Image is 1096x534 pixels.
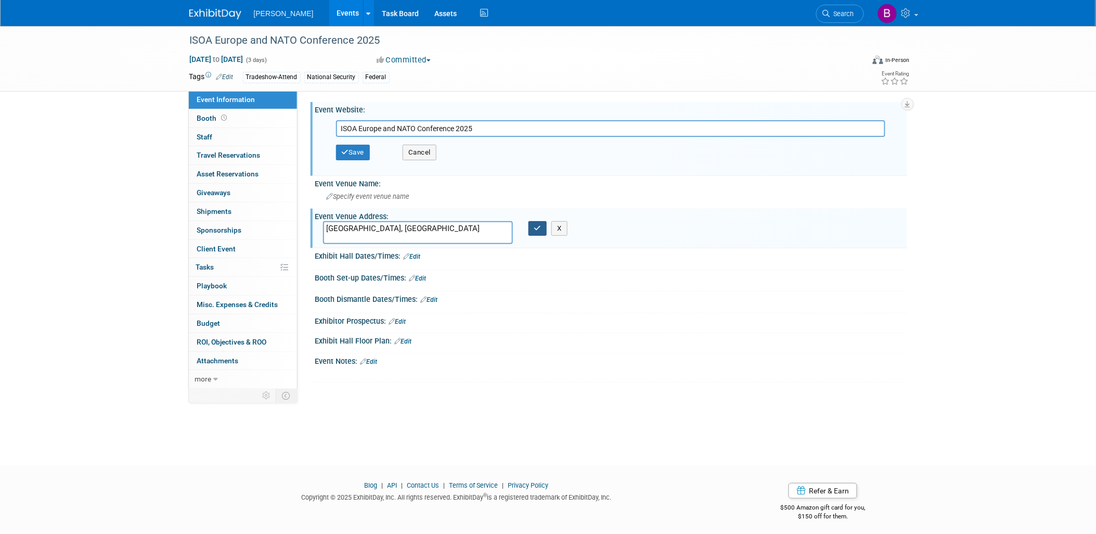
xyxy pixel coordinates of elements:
[315,333,907,347] div: Exhibit Hall Floor Plan:
[551,221,568,236] button: X
[197,357,239,365] span: Attachments
[449,481,498,489] a: Terms of Service
[483,492,487,498] sup: ®
[881,71,909,77] div: Event Rating
[189,165,297,183] a: Asset Reservations
[197,282,227,290] span: Playbook
[195,375,212,383] span: more
[395,338,412,345] a: Edit
[189,109,297,128] a: Booth
[389,318,406,325] a: Edit
[421,296,438,303] a: Edit
[315,209,907,222] div: Event Venue Address:
[315,102,907,115] div: Event Website:
[189,71,234,83] td: Tags
[243,72,301,83] div: Tradeshow-Attend
[197,114,229,122] span: Booth
[189,146,297,164] a: Travel Reservations
[885,56,909,64] div: In-Person
[403,145,436,160] button: Cancel
[315,176,907,189] div: Event Venue Name:
[197,226,242,234] span: Sponsorships
[364,481,377,489] a: Blog
[197,151,261,159] span: Travel Reservations
[878,4,897,23] img: Buse Onen
[258,389,276,402] td: Personalize Event Tab Strip
[197,95,255,104] span: Event Information
[336,145,370,160] button: Save
[803,54,910,70] div: Event Format
[189,202,297,221] a: Shipments
[189,55,244,64] span: [DATE] [DATE]
[246,57,267,63] span: (3 days)
[189,333,297,351] a: ROI, Objectives & ROO
[189,91,297,109] a: Event Information
[189,296,297,314] a: Misc. Expenses & Credits
[739,497,907,520] div: $500 Amazon gift card for you,
[220,114,229,122] span: Booth not reserved yet
[197,245,236,253] span: Client Event
[327,193,410,200] span: Specify event venue name
[197,188,231,197] span: Giveaways
[315,248,907,262] div: Exhibit Hall Dates/Times:
[739,512,907,521] div: $150 off for them.
[315,270,907,284] div: Booth Set-up Dates/Times:
[363,72,390,83] div: Federal
[379,481,385,489] span: |
[276,389,297,402] td: Toggle Event Tabs
[189,258,297,276] a: Tasks
[197,300,278,309] span: Misc. Expenses & Credits
[315,353,907,367] div: Event Notes:
[508,481,548,489] a: Privacy Policy
[873,56,883,64] img: Format-Inperson.png
[189,221,297,239] a: Sponsorships
[254,9,314,18] span: [PERSON_NAME]
[197,170,259,178] span: Asset Reservations
[409,275,427,282] a: Edit
[189,184,297,202] a: Giveaways
[315,313,907,327] div: Exhibitor Prospectus:
[197,133,213,141] span: Staff
[189,9,241,19] img: ExhibitDay
[789,483,857,499] a: Refer & Earn
[816,5,864,23] a: Search
[189,128,297,146] a: Staff
[404,253,421,260] a: Edit
[189,240,297,258] a: Client Event
[212,55,222,63] span: to
[186,31,848,50] div: ISOA Europe and NATO Conference 2025
[360,358,378,365] a: Edit
[336,120,885,137] input: Enter URL
[197,207,232,215] span: Shipments
[216,73,234,81] a: Edit
[315,291,907,305] div: Booth Dismantle Dates/Times:
[398,481,405,489] span: |
[830,10,854,18] span: Search
[189,352,297,370] a: Attachments
[304,72,359,83] div: National Security
[387,481,397,489] a: API
[441,481,447,489] span: |
[373,55,435,66] button: Committed
[189,277,297,295] a: Playbook
[407,481,439,489] a: Contact Us
[189,314,297,333] a: Budget
[189,490,724,502] div: Copyright © 2025 ExhibitDay, Inc. All rights reserved. ExhibitDay is a registered trademark of Ex...
[197,338,267,346] span: ROI, Objectives & ROO
[196,263,214,271] span: Tasks
[197,319,221,327] span: Budget
[499,481,506,489] span: |
[189,370,297,388] a: more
